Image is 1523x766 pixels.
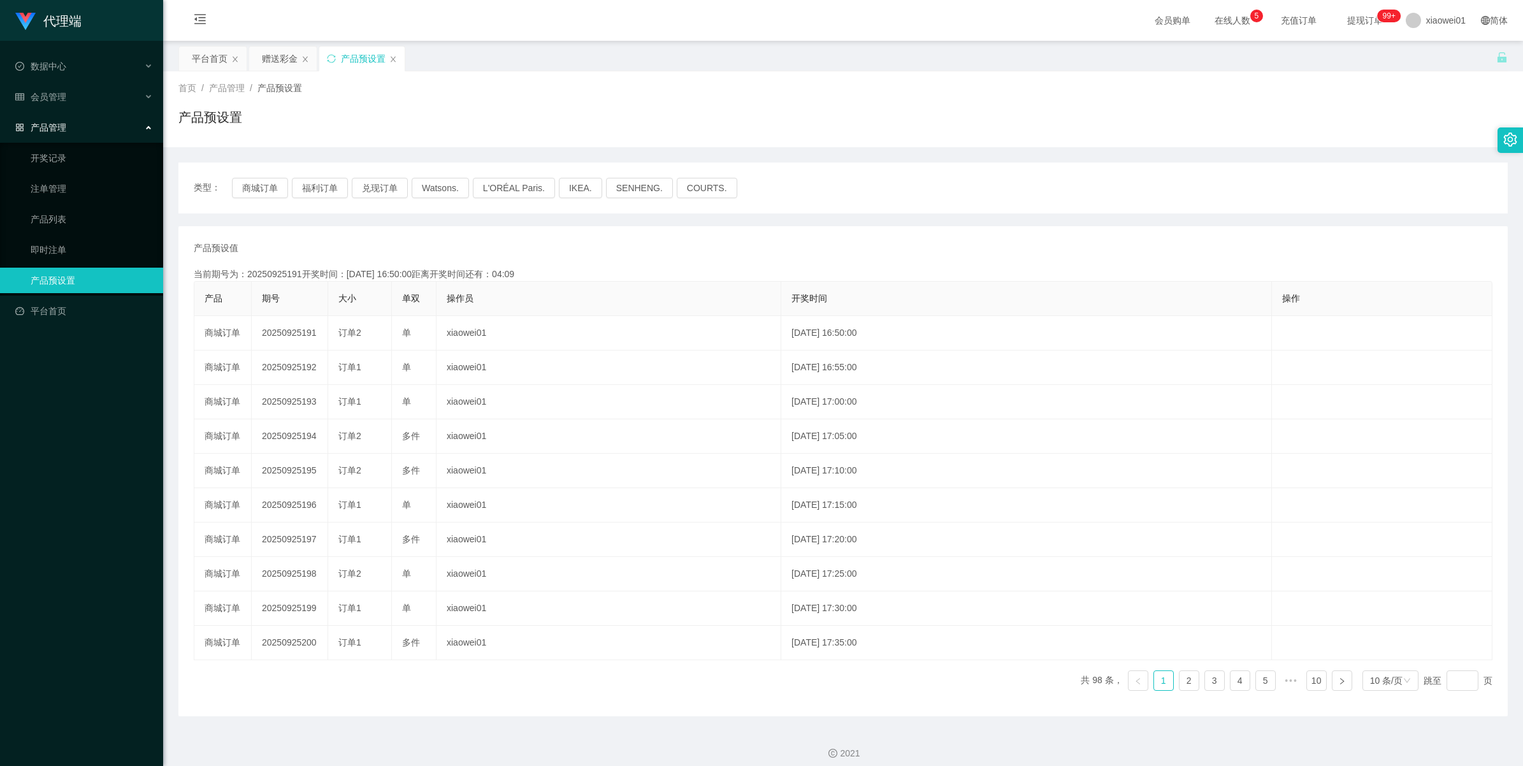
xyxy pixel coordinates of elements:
span: 提现订单 [1341,16,1389,25]
td: 20250925199 [252,591,328,626]
td: 商城订单 [194,350,252,385]
span: 开奖时间 [791,293,827,303]
div: 10 条/页 [1370,671,1403,690]
a: 产品列表 [31,206,153,232]
td: xiaowei01 [437,488,781,523]
i: 图标: copyright [828,749,837,758]
td: 20250925196 [252,488,328,523]
li: 上一页 [1128,670,1148,691]
i: 图标: left [1134,677,1142,685]
button: 兑现订单 [352,178,408,198]
td: 20250925191 [252,316,328,350]
div: 2021 [173,747,1513,760]
a: 代理端 [15,15,82,25]
span: 单 [402,328,411,338]
span: ••• [1281,670,1301,691]
td: 商城订单 [194,385,252,419]
span: 操作员 [447,293,473,303]
button: Watsons. [412,178,469,198]
span: 单 [402,500,411,510]
i: 图标: unlock [1496,52,1508,63]
td: [DATE] 17:00:00 [781,385,1271,419]
td: xiaowei01 [437,419,781,454]
li: 向后 5 页 [1281,670,1301,691]
i: 图标: sync [327,54,336,63]
td: [DATE] 17:05:00 [781,419,1271,454]
div: 赠送彩金 [262,47,298,71]
span: 订单1 [338,534,361,544]
i: 图标: appstore-o [15,123,24,132]
i: 图标: menu-fold [178,1,222,41]
a: 产品预设置 [31,268,153,293]
a: 4 [1231,671,1250,690]
span: 类型： [194,178,232,198]
span: 单 [402,396,411,407]
span: 产品预设置 [257,83,302,93]
span: 大小 [338,293,356,303]
i: 图标: check-circle-o [15,62,24,71]
td: xiaowei01 [437,523,781,557]
td: xiaowei01 [437,454,781,488]
span: 产品管理 [15,122,66,133]
li: 下一页 [1332,670,1352,691]
a: 注单管理 [31,176,153,201]
i: 图标: close [389,55,397,63]
li: 10 [1306,670,1327,691]
td: xiaowei01 [437,350,781,385]
td: xiaowei01 [437,316,781,350]
span: 单 [402,568,411,579]
a: 即时注单 [31,237,153,263]
td: 商城订单 [194,557,252,591]
td: 20250925192 [252,350,328,385]
span: 订单1 [338,362,361,372]
td: [DATE] 16:55:00 [781,350,1271,385]
span: 订单2 [338,431,361,441]
button: L'ORÉAL Paris. [473,178,555,198]
a: 10 [1307,671,1326,690]
button: 福利订单 [292,178,348,198]
span: 产品预设值 [194,242,238,255]
span: 订单1 [338,396,361,407]
td: xiaowei01 [437,385,781,419]
td: xiaowei01 [437,557,781,591]
span: 订单1 [338,637,361,647]
div: 跳至 页 [1424,670,1492,691]
button: 商城订单 [232,178,288,198]
li: 2 [1179,670,1199,691]
sup: 5 [1250,10,1263,22]
i: 图标: table [15,92,24,101]
td: 商城订单 [194,316,252,350]
td: 商城订单 [194,488,252,523]
div: 当前期号为：20250925191开奖时间：[DATE] 16:50:00距离开奖时间还有：04:09 [194,268,1492,281]
li: 4 [1230,670,1250,691]
button: COURTS. [677,178,737,198]
td: 商城订单 [194,591,252,626]
td: [DATE] 17:10:00 [781,454,1271,488]
i: 图标: setting [1503,133,1517,147]
td: 商城订单 [194,419,252,454]
span: 操作 [1282,293,1300,303]
td: [DATE] 17:15:00 [781,488,1271,523]
a: 2 [1180,671,1199,690]
span: 单 [402,362,411,372]
span: 订单1 [338,603,361,613]
div: 产品预设置 [341,47,386,71]
span: 期号 [262,293,280,303]
li: 1 [1153,670,1174,691]
span: 多件 [402,637,420,647]
span: 在线人数 [1208,16,1257,25]
sup: 1208 [1378,10,1401,22]
td: 商城订单 [194,523,252,557]
span: 首页 [178,83,196,93]
td: [DATE] 17:25:00 [781,557,1271,591]
i: 图标: down [1403,677,1411,686]
i: 图标: close [301,55,309,63]
span: 产品 [205,293,222,303]
a: 1 [1154,671,1173,690]
span: / [201,83,204,93]
td: 20250925200 [252,626,328,660]
li: 共 98 条， [1081,670,1122,691]
i: 图标: global [1481,16,1490,25]
a: 图标: dashboard平台首页 [15,298,153,324]
td: 商城订单 [194,626,252,660]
